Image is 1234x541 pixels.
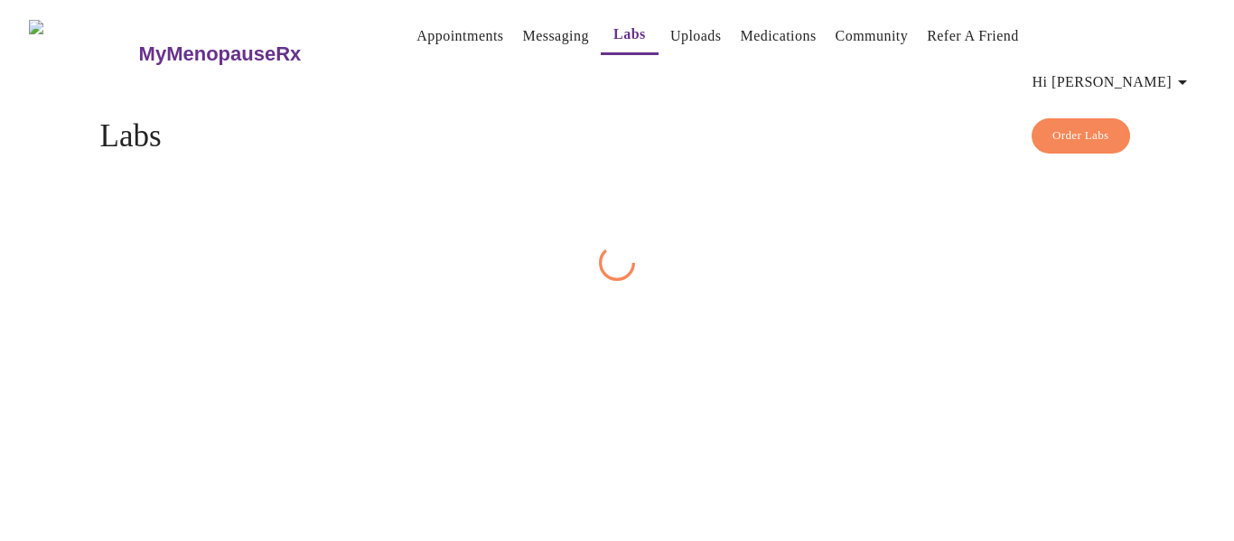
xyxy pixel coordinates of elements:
[139,42,302,66] h3: MyMenopauseRx
[1025,64,1201,100] button: Hi [PERSON_NAME]
[836,23,909,49] a: Community
[29,20,136,88] img: MyMenopauseRx Logo
[1033,70,1193,95] span: Hi [PERSON_NAME]
[828,18,916,54] button: Community
[100,118,1135,154] h4: Labs
[670,23,722,49] a: Uploads
[409,18,510,54] button: Appointments
[515,18,595,54] button: Messaging
[920,18,1026,54] button: Refer a Friend
[1032,118,1130,154] button: Order Labs
[740,23,816,49] a: Medications
[613,22,646,47] a: Labs
[136,23,373,86] a: MyMenopauseRx
[601,16,659,55] button: Labs
[416,23,503,49] a: Appointments
[663,18,729,54] button: Uploads
[1052,126,1109,146] span: Order Labs
[522,23,588,49] a: Messaging
[733,18,823,54] button: Medications
[927,23,1019,49] a: Refer a Friend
